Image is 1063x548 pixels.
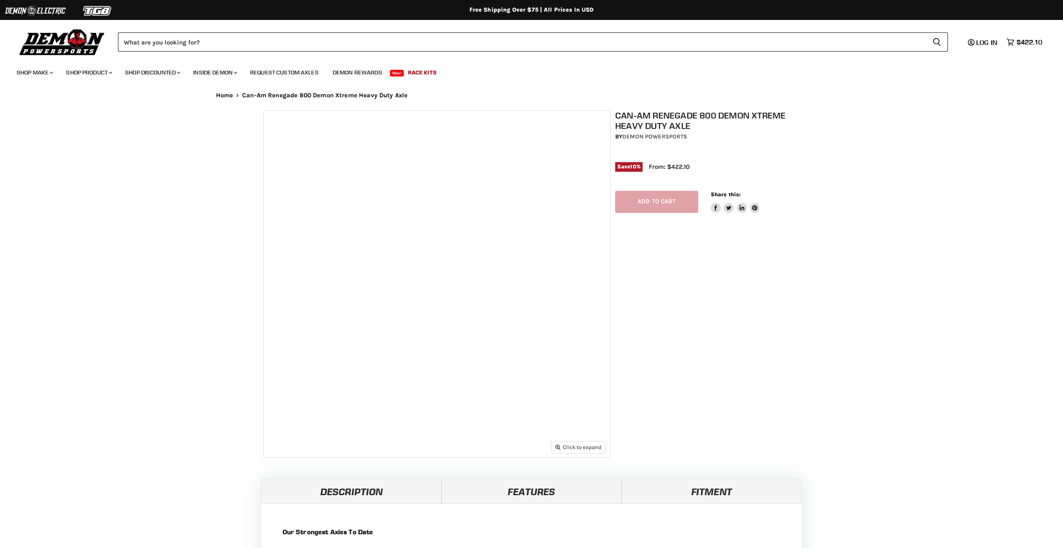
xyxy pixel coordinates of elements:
a: Shop Discounted [119,64,185,81]
a: Description [262,479,442,504]
h1: Can-Am Renegade 800 Demon Xtreme Heavy Duty Axle [615,110,805,131]
button: Search [926,32,948,52]
span: Save % [615,162,643,171]
img: TGB Logo 2 [66,3,129,19]
button: Click to expand [552,442,606,453]
a: Race Kits [402,64,443,81]
span: Click to expand [555,444,601,450]
div: by [615,132,805,141]
span: $422.10 [1016,38,1042,46]
a: Shop Make [10,64,58,81]
input: Search [118,32,926,52]
a: Demon Powersports [622,133,687,140]
form: Product [118,32,948,52]
aside: Share this: [711,191,760,213]
span: Log in [976,38,997,47]
a: Home [216,92,233,99]
a: Inside Demon [187,64,242,81]
img: Demon Powersports [17,27,108,57]
a: Request Custom Axles [244,64,325,81]
a: $422.10 [1002,36,1046,48]
span: Can-Am Renegade 800 Demon Xtreme Heavy Duty Axle [242,92,408,99]
a: Shop Product [60,64,117,81]
a: Fitment [621,479,801,504]
span: Share this: [711,191,741,197]
nav: Breadcrumbs [199,92,864,99]
a: Log in [964,39,1002,46]
span: 10 [630,163,636,170]
a: Features [442,479,621,504]
div: Free Shipping Over $75 | All Prices In USD [199,6,864,14]
span: New! [390,70,404,77]
img: Demon Electric Logo 2 [4,3,66,19]
span: From: $422.10 [649,163,690,170]
ul: Main menu [10,61,1040,81]
a: Demon Rewards [327,64,388,81]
